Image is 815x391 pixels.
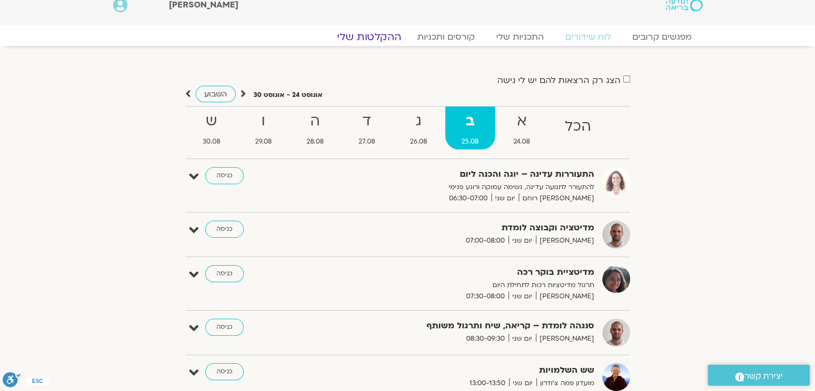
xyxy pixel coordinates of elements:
span: יום שני [491,193,519,204]
span: [PERSON_NAME] [536,235,594,246]
strong: ו [238,109,288,133]
a: השבוע [196,86,236,102]
span: 24.08 [497,136,547,147]
span: 28.08 [290,136,340,147]
span: 30.08 [186,136,237,147]
a: כניסה [205,167,244,184]
span: 07:30-08:00 [462,291,509,302]
span: השבוע [204,89,227,99]
a: ד27.08 [342,107,391,149]
a: לוח שידורים [555,32,622,42]
a: מפגשים קרובים [622,32,702,42]
strong: ב [445,109,495,133]
span: יום שני [509,291,536,302]
strong: התעוררות עדינה – יוגה והכנה ליום [332,167,594,182]
strong: הכל [549,115,608,139]
span: 26.08 [393,136,443,147]
label: הצג רק הרצאות להם יש לי גישה [497,76,620,85]
a: ההקלטות שלי [324,31,414,43]
a: כניסה [205,265,244,282]
span: 25.08 [445,136,495,147]
strong: א [497,109,547,133]
span: [PERSON_NAME] רוחם [519,193,594,204]
p: אוגוסט 24 - אוגוסט 30 [253,89,323,101]
span: [PERSON_NAME] [536,333,594,344]
span: 27.08 [342,136,391,147]
strong: ד [342,109,391,133]
span: יצירת קשר [744,369,783,384]
strong: מדיטציית בוקר רכה [332,265,594,280]
strong: מדיטציה וקבוצה לומדת [332,221,594,235]
a: ג26.08 [393,107,443,149]
a: א24.08 [497,107,547,149]
span: יום שני [509,333,536,344]
a: כניסה [205,363,244,380]
a: כניסה [205,221,244,238]
span: יום שני [509,378,536,389]
span: יום שני [509,235,536,246]
a: ב25.08 [445,107,495,149]
span: [PERSON_NAME] [536,291,594,302]
a: ש30.08 [186,107,237,149]
span: 08:30-09:30 [462,333,509,344]
a: ה28.08 [290,107,340,149]
p: תרגול מדיטציות רכות לתחילת היום [332,280,594,291]
a: ו29.08 [238,107,288,149]
a: התכניות שלי [485,32,555,42]
a: כניסה [205,319,244,336]
span: 13:00-13:50 [466,378,509,389]
span: 06:30-07:00 [445,193,491,204]
a: קורסים ותכניות [407,32,485,42]
strong: סנגהה לומדת – קריאה, שיח ותרגול משותף [332,319,594,333]
a: הכל [549,107,608,149]
nav: Menu [113,32,702,42]
span: 29.08 [238,136,288,147]
strong: ג [393,109,443,133]
strong: ש [186,109,237,133]
a: יצירת קשר [708,365,810,386]
span: 07:00-08:00 [462,235,509,246]
strong: שש השלמויות [332,363,594,378]
strong: ה [290,109,340,133]
p: להתעורר לתנועה עדינה, נשימה עמוקה ורוגע פנימי [332,182,594,193]
span: מועדון פמה צ'ודרון [536,378,594,389]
